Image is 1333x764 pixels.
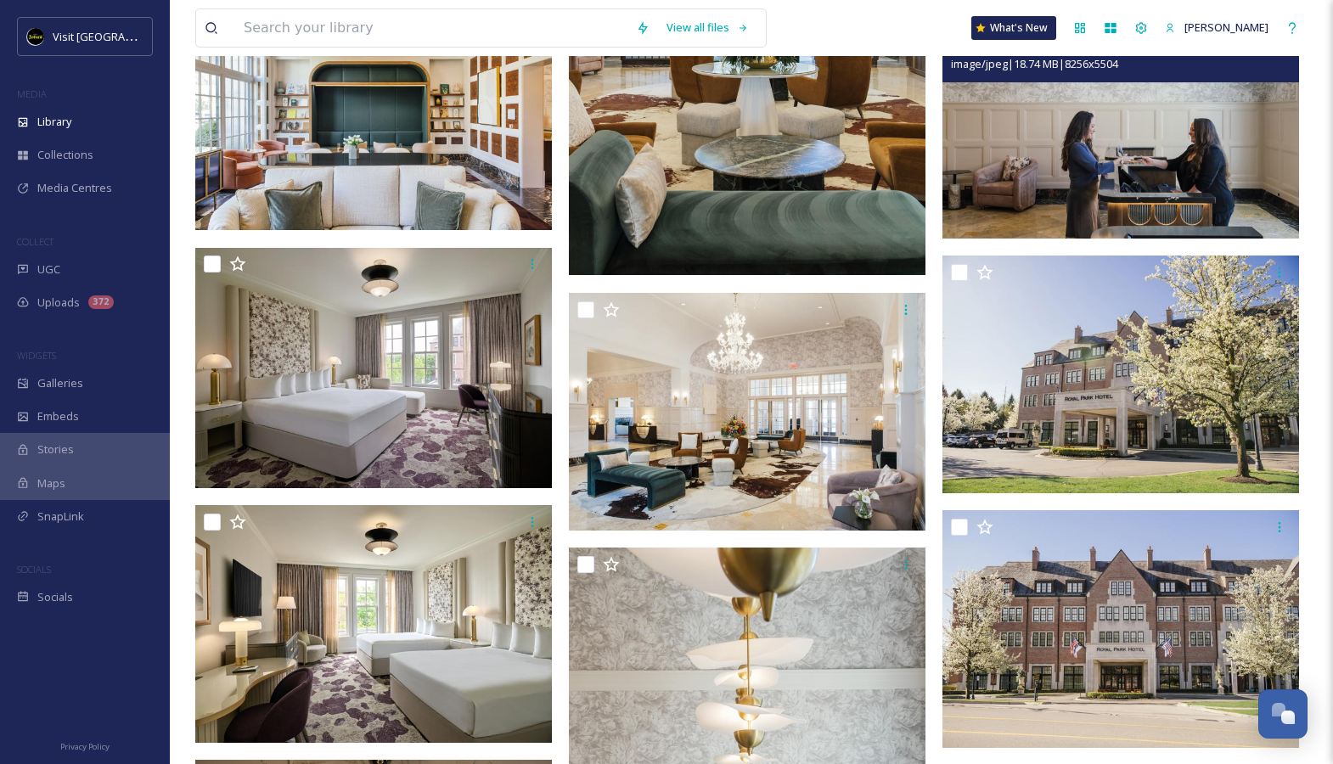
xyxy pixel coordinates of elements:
a: Privacy Policy [60,735,110,756]
span: Media Centres [37,180,112,196]
img: EXTERIOR (6).jpg [942,510,1299,748]
span: Collections [37,147,93,163]
img: LOBBY (3).jpg [569,292,925,530]
span: Maps [37,475,65,492]
span: SOCIALS [17,563,51,576]
a: View all files [658,11,757,44]
button: Open Chat [1258,689,1308,739]
span: Socials [37,589,73,605]
input: Search your library [235,9,627,47]
span: Library [37,114,71,130]
img: Executive Double.jpg [195,505,552,744]
a: What's New [971,16,1056,40]
span: Uploads [37,295,80,311]
img: Executive King.jpg [195,248,552,488]
span: Galleries [37,375,83,391]
span: UGC [37,261,60,278]
span: Embeds [37,408,79,424]
span: image/jpeg | 18.74 MB | 8256 x 5504 [951,56,1118,71]
img: LOBBY (11).jpg [942,1,1299,239]
span: SnapLink [37,508,84,525]
span: Visit [GEOGRAPHIC_DATA] [53,28,184,44]
span: Stories [37,441,74,458]
span: WIDGETS [17,349,56,362]
span: COLLECT [17,235,53,248]
div: 372 [88,295,114,309]
span: Privacy Policy [60,741,110,752]
img: VISIT%20DETROIT%20LOGO%20-%20BLACK%20BACKGROUND.png [27,28,44,45]
a: [PERSON_NAME] [1156,11,1277,44]
img: EXTERIOR (9).jpg [942,256,1299,493]
span: MEDIA [17,87,47,100]
span: [PERSON_NAME] [1184,20,1268,35]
